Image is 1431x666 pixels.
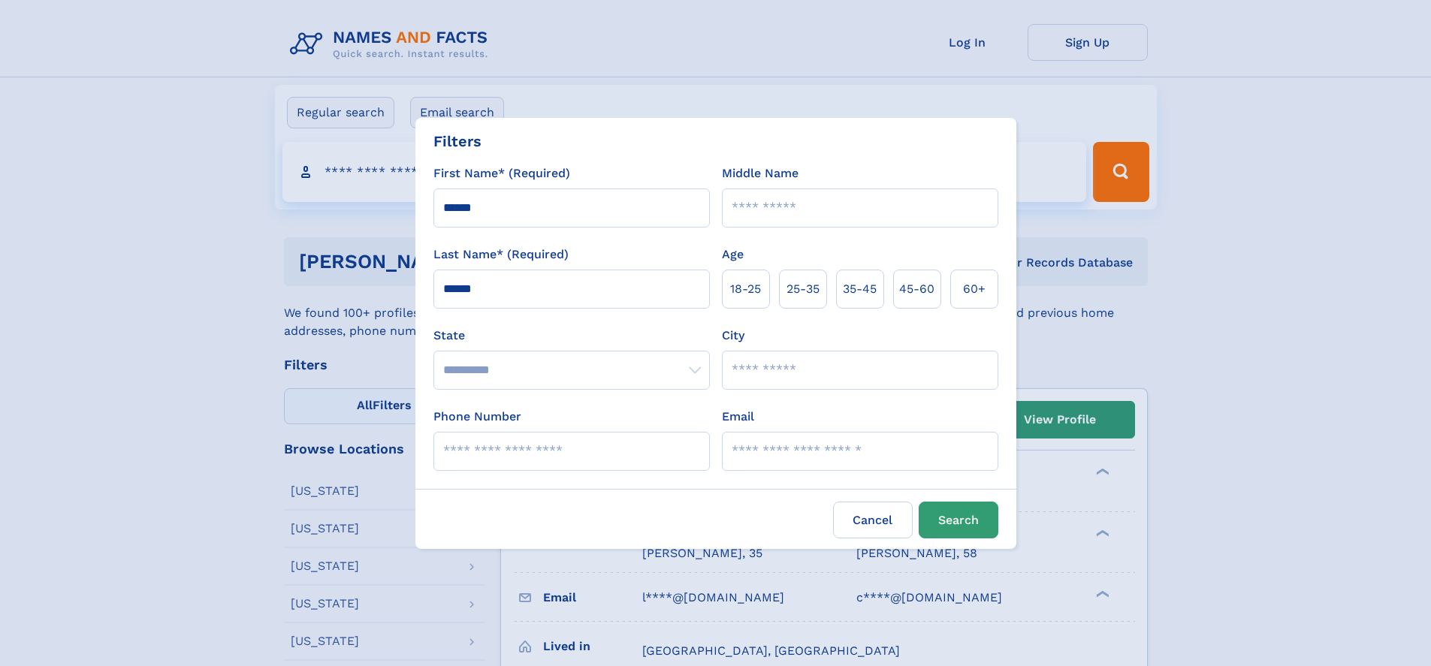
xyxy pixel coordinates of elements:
[722,327,744,345] label: City
[433,327,710,345] label: State
[722,246,744,264] label: Age
[433,130,482,152] div: Filters
[919,502,998,538] button: Search
[433,164,570,182] label: First Name* (Required)
[722,164,799,182] label: Middle Name
[963,280,986,298] span: 60+
[722,408,754,426] label: Email
[730,280,761,298] span: 18‑25
[433,408,521,426] label: Phone Number
[786,280,820,298] span: 25‑35
[843,280,877,298] span: 35‑45
[899,280,934,298] span: 45‑60
[833,502,913,538] label: Cancel
[433,246,569,264] label: Last Name* (Required)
